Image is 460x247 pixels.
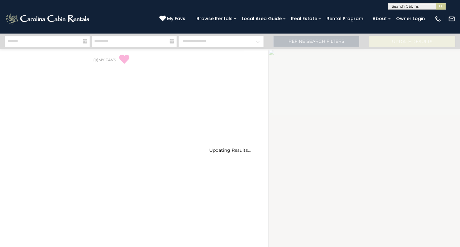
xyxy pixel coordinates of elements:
a: My Favs [159,15,187,22]
a: Owner Login [393,14,428,24]
span: My Favs [167,15,185,22]
a: About [369,14,390,24]
img: White-1-2.png [5,12,91,25]
a: Browse Rentals [193,14,236,24]
a: Local Area Guide [239,14,285,24]
img: mail-regular-white.png [448,15,455,22]
img: phone-regular-white.png [434,15,441,22]
a: Rental Program [323,14,366,24]
a: Real Estate [288,14,320,24]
